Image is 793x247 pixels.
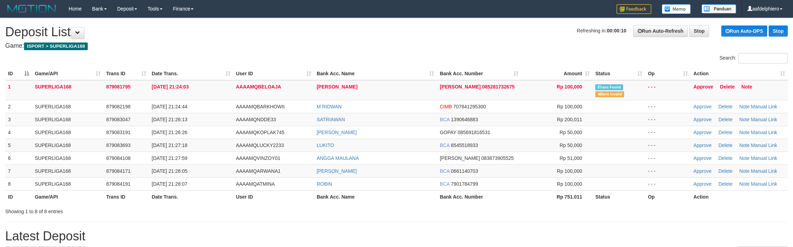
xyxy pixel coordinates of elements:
td: SUPERLIGA168 [32,164,103,177]
span: CIMB [440,104,452,109]
td: - - - [645,164,691,177]
span: AAAAMQATMINA [236,181,275,187]
span: [DATE] 21:28:05 [152,168,187,174]
span: Copy 0661140703 to clipboard [451,168,478,174]
td: SUPERLIGA168 [32,152,103,164]
span: [PERSON_NAME] [440,84,480,90]
td: - - - [645,100,691,113]
span: AAAAMQBELOAJA [236,84,281,90]
th: Status [592,190,645,203]
h4: Game: [5,43,788,49]
span: 879081795 [106,84,131,90]
span: Copy 707841295300 to clipboard [453,104,486,109]
a: Note [741,84,752,90]
span: ISPORT > SUPERLIGA168 [24,43,88,50]
span: Rp 50,000 [560,142,582,148]
span: [DATE] 21:28:07 [152,181,187,187]
a: Manual Link [751,130,777,135]
td: 3 [5,113,32,126]
td: 7 [5,164,32,177]
th: Op: activate to sort column ascending [645,67,691,80]
span: Refreshing in: [577,28,626,33]
span: [DATE] 21:27:18 [152,142,187,148]
td: 4 [5,126,32,139]
td: - - - [645,152,691,164]
td: - - - [645,177,691,190]
span: Copy 083873905525 to clipboard [481,155,513,161]
td: - - - [645,126,691,139]
th: Status: activate to sort column ascending [592,67,645,80]
span: Copy 8545518933 to clipboard [451,142,478,148]
a: Note [739,181,750,187]
td: - - - [645,139,691,152]
a: Note [739,142,750,148]
span: [PERSON_NAME] [440,155,480,161]
td: SUPERLIGA168 [32,113,103,126]
span: [DATE] 21:24:03 [152,84,189,90]
td: SUPERLIGA168 [32,177,103,190]
a: [PERSON_NAME] [317,168,357,174]
a: Note [739,130,750,135]
td: 8 [5,177,32,190]
th: Bank Acc. Name [314,190,437,203]
span: 879083693 [106,142,131,148]
a: ROBIN [317,181,332,187]
a: [PERSON_NAME] [317,84,358,90]
th: Game/API [32,190,103,203]
th: Date Trans.: activate to sort column ascending [149,67,233,80]
span: [DATE] 21:27:59 [152,155,187,161]
span: AAAAMQVINZOY01 [236,155,281,161]
th: ID [5,190,32,203]
span: Rp 50,000 [560,130,582,135]
input: Search: [738,53,788,63]
td: 5 [5,139,32,152]
th: Trans ID: activate to sort column ascending [103,67,149,80]
th: Trans ID [103,190,149,203]
strong: 00:00:10 [607,28,626,33]
a: Delete [719,168,732,174]
span: BCA [440,142,449,148]
th: Bank Acc. Number [437,190,521,203]
a: M RIDWAN [317,104,342,109]
img: MOTION_logo.png [5,3,58,14]
a: Delete [719,117,732,122]
a: Approve [693,104,712,109]
td: SUPERLIGA168 [32,100,103,113]
th: Action: activate to sort column ascending [691,67,788,80]
td: - - - [645,80,691,100]
img: panduan.png [701,4,736,14]
a: Delete [719,104,732,109]
a: [PERSON_NAME] [317,130,357,135]
th: Game/API: activate to sort column ascending [32,67,103,80]
h1: Latest Deposit [5,229,788,243]
a: Manual Link [751,155,777,161]
a: LUKITO [317,142,334,148]
h1: Deposit List [5,25,788,39]
span: [DATE] 21:24:44 [152,104,187,109]
th: Bank Acc. Name: activate to sort column ascending [314,67,437,80]
span: 879083191 [106,130,131,135]
span: Rp 51,000 [560,155,582,161]
span: [DATE] 21:26:26 [152,130,187,135]
a: Run Auto-Refresh [633,25,688,37]
td: 2 [5,100,32,113]
th: Rp 751.011 [521,190,592,203]
span: Rp 100,000 [557,84,582,90]
a: Approve [693,168,712,174]
th: Bank Acc. Number: activate to sort column ascending [437,67,521,80]
a: Delete [719,130,732,135]
th: Action [691,190,788,203]
label: Search: [720,53,788,63]
a: Note [739,117,750,122]
span: AAAAMQNDDE33 [236,117,276,122]
span: BCA [440,181,449,187]
a: Approve [693,130,712,135]
span: Rp 100,000 [557,104,582,109]
a: Manual Link [751,168,777,174]
a: Manual Link [751,142,777,148]
a: ANGGA MAULANA [317,155,359,161]
th: User ID [233,190,314,203]
span: Copy 085281732675 to clipboard [482,84,515,90]
td: - - - [645,113,691,126]
a: Approve [693,142,712,148]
